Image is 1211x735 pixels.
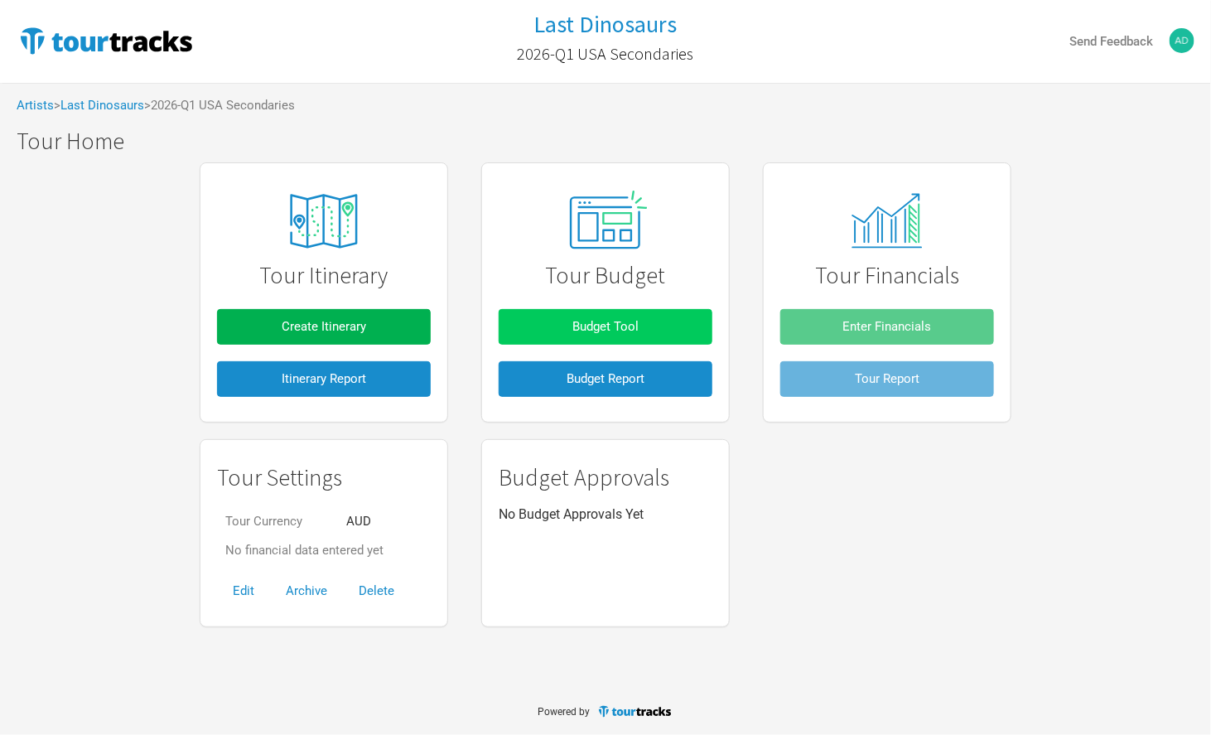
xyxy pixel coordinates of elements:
[17,24,195,57] img: TourTracks
[144,99,295,112] span: > 2026-Q1 USA Secondaries
[343,573,410,609] button: Delete
[780,361,994,397] button: Tour Report
[567,371,644,386] span: Budget Report
[17,98,54,113] a: Artists
[217,353,431,405] a: Itinerary Report
[780,353,994,405] a: Tour Report
[217,301,431,353] a: Create Itinerary
[270,573,343,609] button: Archive
[572,319,639,334] span: Budget Tool
[518,45,694,63] h2: 2026-Q1 USA Secondaries
[1069,34,1153,49] strong: Send Feedback
[499,353,712,405] a: Budget Report
[499,507,712,522] p: No Budget Approvals Yet
[499,309,712,345] button: Budget Tool
[1170,28,1194,53] img: adamkreeft
[338,507,392,536] td: AUD
[538,707,591,718] span: Powered by
[499,263,712,288] h1: Tour Budget
[217,465,431,491] h1: Tour Settings
[843,319,932,334] span: Enter Financials
[282,319,366,334] span: Create Itinerary
[217,361,431,397] button: Itinerary Report
[780,263,994,288] h1: Tour Financials
[282,371,366,386] span: Itinerary Report
[780,301,994,353] a: Enter Financials
[217,507,338,536] td: Tour Currency
[499,361,712,397] button: Budget Report
[842,193,931,249] img: tourtracks_14_icons_monitor.svg
[855,371,919,386] span: Tour Report
[217,583,270,598] a: Edit
[17,128,1211,154] h1: Tour Home
[550,186,661,256] img: tourtracks_02_icon_presets.svg
[499,465,712,491] h1: Budget Approvals
[262,182,386,260] img: tourtracks_icons_FA_06_icons_itinerary.svg
[54,99,144,112] span: >
[534,9,678,39] h1: Last Dinosaurs
[597,704,673,718] img: TourTracks
[217,536,392,565] td: No financial data entered yet
[217,309,431,345] button: Create Itinerary
[518,36,694,71] a: 2026-Q1 USA Secondaries
[534,12,678,37] a: Last Dinosaurs
[217,263,431,288] h1: Tour Itinerary
[499,301,712,353] a: Budget Tool
[780,309,994,345] button: Enter Financials
[60,98,144,113] a: Last Dinosaurs
[217,573,270,609] button: Edit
